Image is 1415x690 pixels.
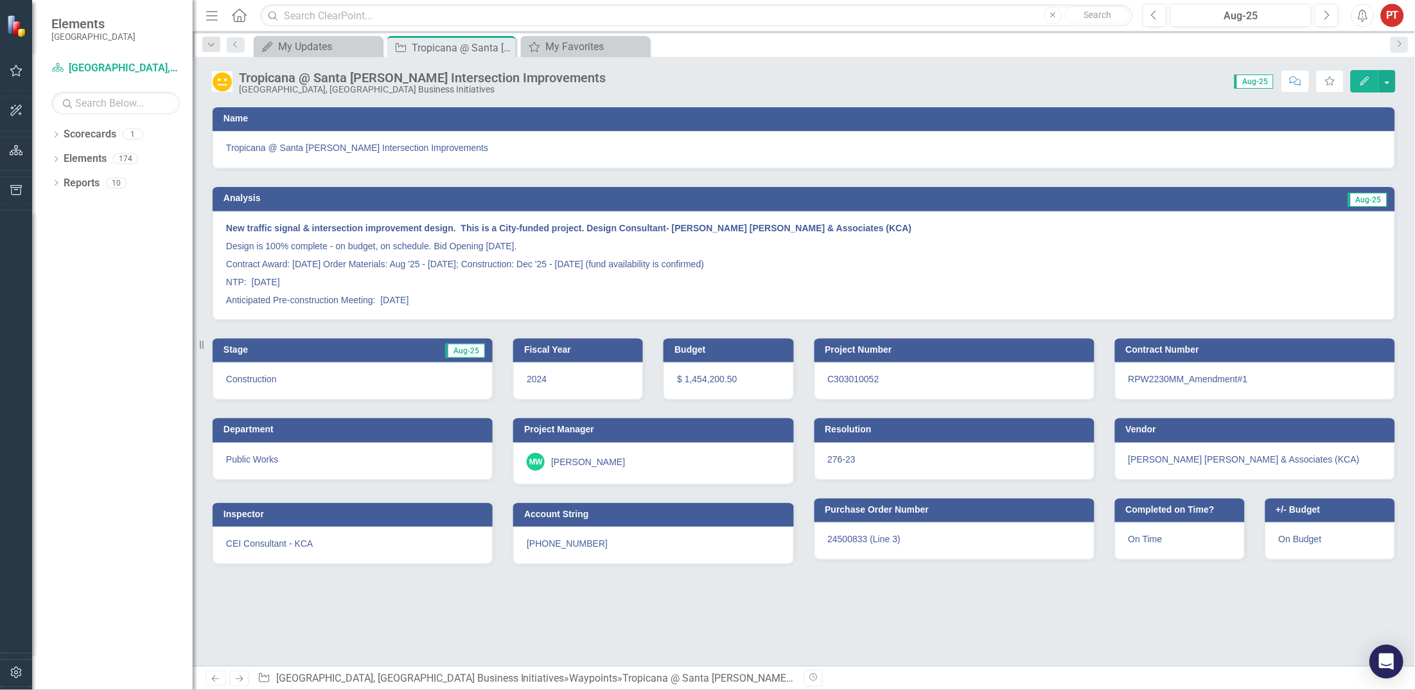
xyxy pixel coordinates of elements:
div: My Updates [278,39,379,55]
span: On Time [1129,534,1163,544]
a: Reports [64,176,100,191]
div: Tropicana @ Santa [PERSON_NAME] Intersection Improvements [623,672,912,684]
p: Design is 100% complete - on budget, on schedule. Bid Opening [DATE]. [226,237,1382,255]
h3: Name [224,114,1389,123]
span: $ 1,454,200.50 [677,374,737,384]
p: Contract Award: [DATE] Order Materials: Aug '25 - [DATE]; Construction: Dec '25 - [DATE] (fund av... [226,255,1382,273]
a: [GEOGRAPHIC_DATA], [GEOGRAPHIC_DATA] Business Initiatives [51,61,180,76]
h3: Contract Number [1126,345,1389,355]
span: CEI Consultant - KCA [226,538,313,549]
span: Construction [226,374,277,384]
div: 174 [113,154,138,164]
a: Scorecards [64,127,116,142]
strong: New traffic signal & intersection improvement design. This is a City-funded project. Design Consu... [226,223,912,233]
small: [GEOGRAPHIC_DATA] [51,31,136,42]
h3: Vendor [1126,425,1389,434]
span: RPW2230MM_Amendment#1 [1129,374,1248,384]
div: 1 [123,129,143,140]
input: Search ClearPoint... [260,4,1133,27]
button: PT [1381,4,1404,27]
span: Tropicana @ Santa [PERSON_NAME] Intersection Improvements [226,141,1382,154]
a: My Favorites [524,39,646,55]
h3: Project Number [825,345,1088,355]
div: [PERSON_NAME] [551,456,625,468]
h3: Stage [224,345,322,355]
p: NTP: [DATE] [226,273,1382,291]
h3: Resolution [825,425,1088,434]
a: My Updates [257,39,379,55]
button: Search [1066,6,1130,24]
div: Tropicana @ Santa [PERSON_NAME] Intersection Improvements [239,71,606,85]
h3: Budget [674,345,787,355]
h3: Analysis [224,193,780,203]
span: C303010052 [828,374,879,384]
span: 2024 [527,374,547,384]
h3: Account String [524,509,787,519]
h3: +/- Budget [1276,505,1389,515]
span: [PERSON_NAME] [PERSON_NAME] & Associates (KCA) [1129,454,1360,464]
span: Elements [51,16,136,31]
span: Aug-25 [1348,193,1387,207]
span: Search [1084,10,1111,20]
a: Elements [64,152,107,166]
span: Aug-25 [446,344,485,358]
button: Aug-25 [1170,4,1312,27]
img: In Progress [212,71,233,92]
h3: Project Manager [524,425,787,434]
input: Search Below... [51,92,180,114]
span: 276-23 [828,454,856,464]
div: [GEOGRAPHIC_DATA], [GEOGRAPHIC_DATA] Business Initiatives [239,85,606,94]
div: My Favorites [545,39,646,55]
div: 10 [106,177,127,188]
div: Open Intercom Messenger [1370,645,1404,679]
h3: Completed on Time? [1126,505,1238,515]
h3: Inspector [224,509,486,519]
img: ClearPoint Strategy [6,15,29,37]
h3: Fiscal Year [524,345,637,355]
span: On Budget [1279,534,1322,544]
h3: Purchase Order Number [825,505,1088,515]
h3: Department [224,425,486,434]
div: MW [527,453,545,471]
span: 24500833 (Line 3) [828,534,901,544]
div: Tropicana @ Santa [PERSON_NAME] Intersection Improvements [412,40,513,56]
span: Public Works [226,454,278,464]
p: Anticipated Pre-construction Meeting: [DATE] [226,291,1382,306]
span: Aug-25 [1235,75,1274,89]
div: » » [258,671,794,686]
span: [PHONE_NUMBER] [527,538,608,549]
div: Aug-25 [1175,8,1307,24]
a: Waypoints [570,672,618,684]
a: [GEOGRAPHIC_DATA], [GEOGRAPHIC_DATA] Business Initiatives [276,672,565,684]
